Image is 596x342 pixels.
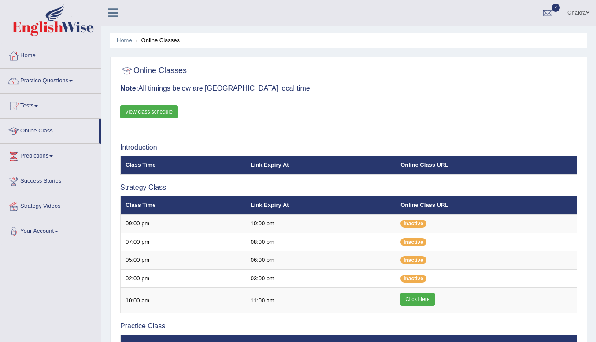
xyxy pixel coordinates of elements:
a: Practice Questions [0,69,101,91]
th: Class Time [121,196,246,214]
td: 11:00 am [246,288,396,313]
h3: Strategy Class [120,184,577,191]
td: 09:00 pm [121,214,246,233]
td: 08:00 pm [246,233,396,251]
a: Strategy Videos [0,194,101,216]
span: 2 [552,4,560,12]
a: View class schedule [120,105,178,118]
td: 06:00 pm [246,251,396,270]
td: 03:00 pm [246,269,396,288]
th: Online Class URL [396,196,577,214]
span: Inactive [400,220,426,228]
a: Tests [0,94,101,116]
h2: Online Classes [120,64,187,77]
a: Predictions [0,144,101,166]
td: 10:00 pm [246,214,396,233]
h3: Introduction [120,143,577,151]
span: Inactive [400,238,426,246]
td: 02:00 pm [121,269,246,288]
td: 07:00 pm [121,233,246,251]
a: Your Account [0,219,101,241]
td: 05:00 pm [121,251,246,270]
a: Home [0,44,101,66]
span: Inactive [400,275,426,283]
h3: All timings below are [GEOGRAPHIC_DATA] local time [120,85,577,92]
li: Online Classes [133,36,180,44]
b: Note: [120,85,138,92]
span: Inactive [400,256,426,264]
td: 10:00 am [121,288,246,313]
th: Class Time [121,156,246,174]
a: Success Stories [0,169,101,191]
th: Link Expiry At [246,156,396,174]
a: Click Here [400,293,434,306]
th: Online Class URL [396,156,577,174]
a: Online Class [0,119,99,141]
h3: Practice Class [120,322,577,330]
a: Home [117,37,132,44]
th: Link Expiry At [246,196,396,214]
